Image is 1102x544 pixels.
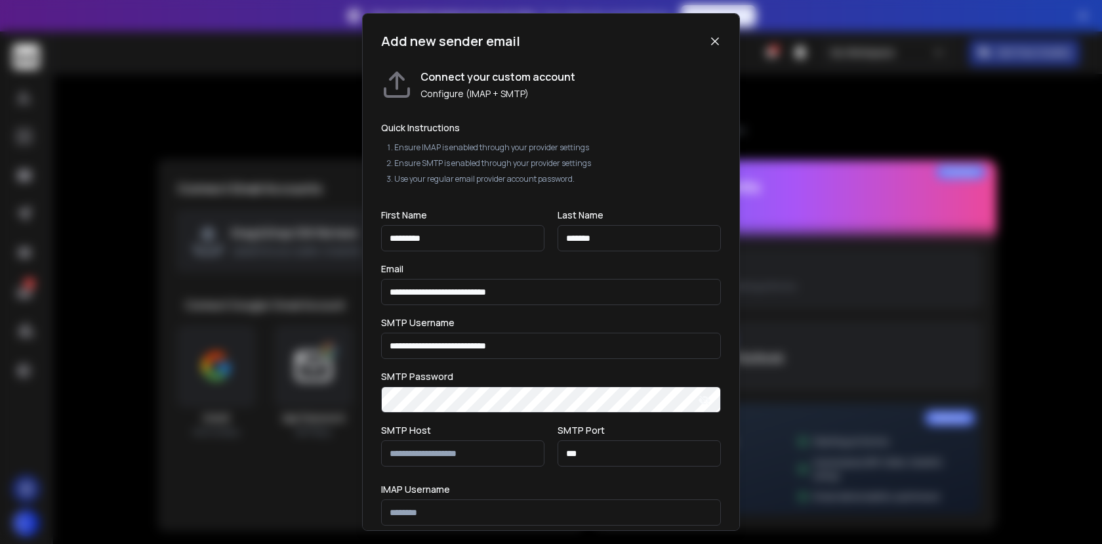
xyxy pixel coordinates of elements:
label: First Name [381,211,427,220]
li: Ensure SMTP is enabled through your provider settings [394,158,721,169]
label: Email [381,264,403,274]
label: IMAP Username [381,485,450,494]
li: Ensure IMAP is enabled through your provider settings [394,142,721,153]
li: Use your regular email provider account password. [394,174,721,184]
h1: Add new sender email [381,32,520,51]
p: Configure (IMAP + SMTP) [420,87,575,100]
label: SMTP Port [558,426,605,435]
label: Last Name [558,211,603,220]
h1: Connect your custom account [420,69,575,85]
h2: Quick Instructions [381,121,721,135]
label: SMTP Username [381,318,455,327]
label: SMTP Password [381,372,453,381]
label: SMTP Host [381,426,431,435]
